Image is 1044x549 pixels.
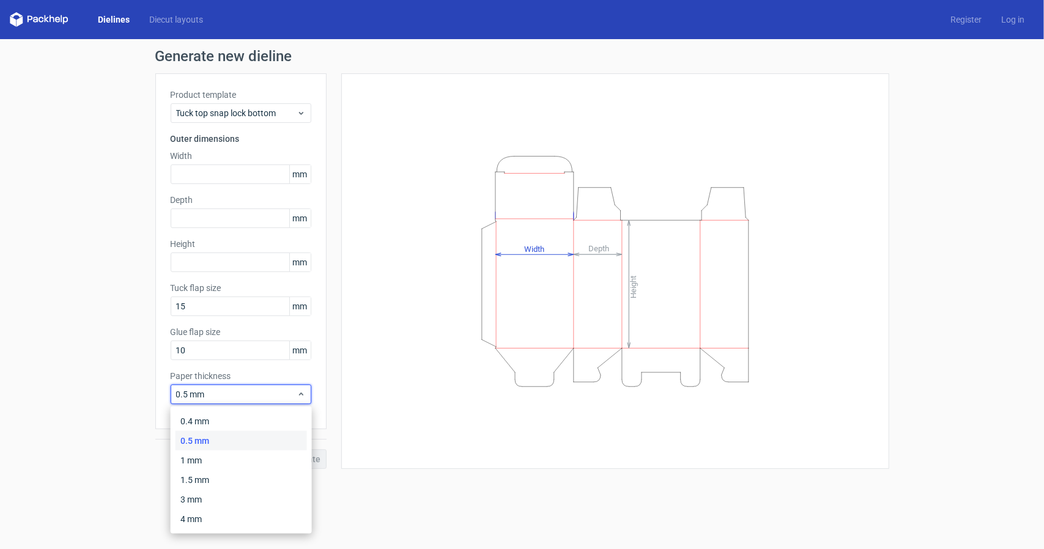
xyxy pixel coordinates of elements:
span: 0.5 mm [176,388,297,400]
label: Depth [171,194,311,206]
label: Product template [171,89,311,101]
label: Glue flap size [171,326,311,338]
label: Paper thickness [171,370,311,382]
div: 1.5 mm [176,470,307,490]
tspan: Height [629,275,638,298]
span: mm [289,165,311,183]
div: 4 mm [176,509,307,529]
span: mm [289,253,311,271]
a: Log in [991,13,1034,26]
div: 1 mm [176,451,307,470]
h1: Generate new dieline [155,49,889,64]
label: Width [171,150,311,162]
span: Tuck top snap lock bottom [176,107,297,119]
tspan: Depth [588,244,609,253]
label: Height [171,238,311,250]
a: Dielines [88,13,139,26]
span: mm [289,341,311,359]
span: mm [289,297,311,315]
a: Diecut layouts [139,13,213,26]
a: Register [941,13,991,26]
div: 3 mm [176,490,307,509]
h3: Outer dimensions [171,133,311,145]
label: Tuck flap size [171,282,311,294]
span: mm [289,209,311,227]
tspan: Width [524,244,544,253]
div: 0.4 mm [176,411,307,431]
div: 0.5 mm [176,431,307,451]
